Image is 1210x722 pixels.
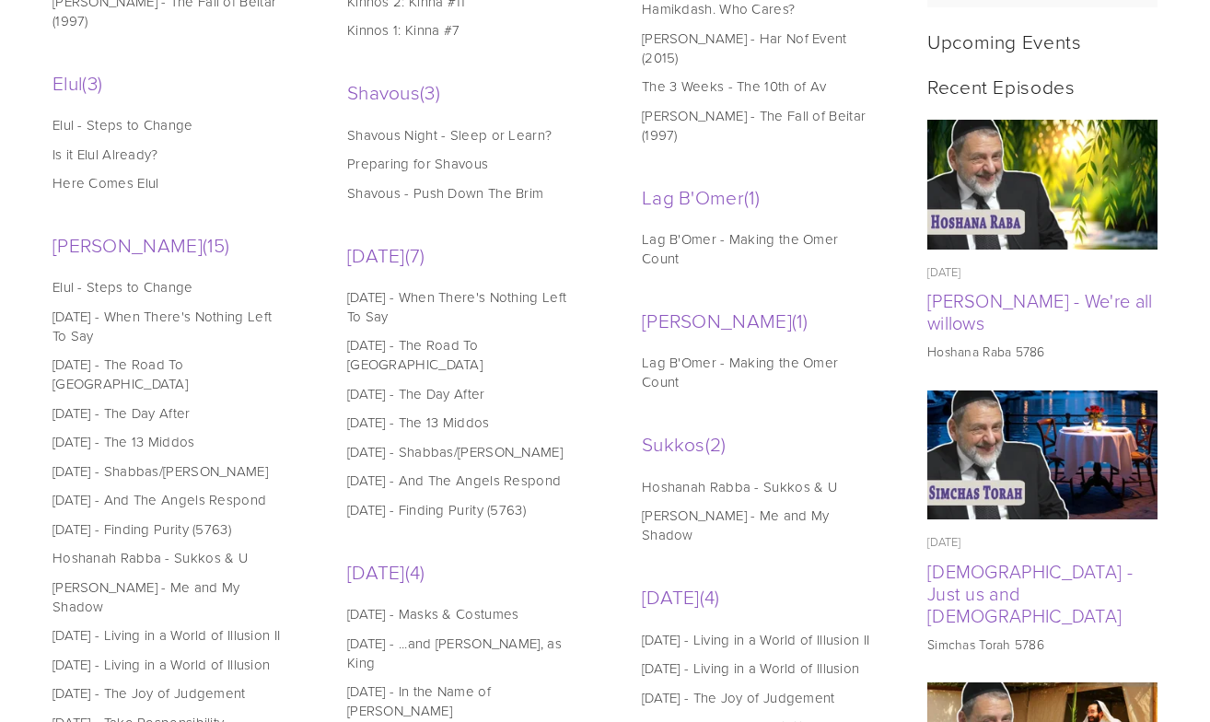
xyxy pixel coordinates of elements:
p: Simchas Torah 5786 [927,635,1158,654]
a: Lag B'Omer - Making the Omer Count [642,229,877,268]
a: [PERSON_NAME] - Me and My Shadow [642,506,877,544]
a: [DATE] - The 13 Middos [347,413,582,432]
a: [DATE] - In the Name of [PERSON_NAME] [347,681,582,720]
a: [DATE] - Finding Purity (5763) [52,519,287,539]
a: Hoshanah Rabba - Sukkos & U [52,548,287,567]
a: [PERSON_NAME]1 [642,307,881,333]
time: [DATE] [927,533,961,550]
a: Elul - Steps to Change [52,115,287,134]
a: [DATE]7 [347,241,587,268]
a: Preparing for Shavous [347,154,582,173]
span: 4 [700,583,720,610]
a: Lag B'Omer1 [642,183,881,210]
a: [DATE] - Living in a World of Illusion II [642,630,877,649]
a: Kinnos 1: Kinna #7 [347,20,582,40]
h2: Upcoming Events [927,29,1158,52]
a: [DATE] - And The Angels Respond [347,471,582,490]
span: 15 [203,231,229,258]
a: [DATE] - When There's Nothing Left To Say [347,287,582,326]
img: Hoshana Raba - We're all willows [927,120,1158,250]
a: [PERSON_NAME] - Me and My Shadow [52,577,287,616]
a: [DATE]4 [642,583,881,610]
span: 3 [420,78,440,105]
a: [DATE] - Finding Purity (5763) [347,500,582,519]
a: [DATE] - Masks & Costumes [347,604,582,623]
a: The 3 Weeks - The 10th of Av [642,76,877,96]
a: [DEMOGRAPHIC_DATA] - Just us and [DEMOGRAPHIC_DATA] [927,558,1133,628]
a: Hoshana Raba - We're all willows [927,120,1158,250]
a: [DATE] - The 13 Middos [52,432,287,451]
a: Elul - Steps to Change [52,277,287,297]
a: [DATE] - Living in a World of Illusion [642,658,877,678]
span: 2 [705,430,727,457]
a: [DATE] - The Road To [GEOGRAPHIC_DATA] [52,355,287,393]
span: 7 [405,241,425,268]
a: [DATE] - When There's Nothing Left To Say [52,307,287,345]
a: Is it Elul Already? [52,145,287,164]
span: 1 [792,307,808,333]
a: Shavous - Push Down The Brim [347,183,582,203]
a: [DATE] - The Joy of Judgement [642,688,877,707]
a: [DATE] - And The Angels Respond [52,490,287,509]
h2: Recent Episodes [927,75,1158,98]
a: [DATE] - The Road To [GEOGRAPHIC_DATA] [347,335,582,374]
a: [PERSON_NAME] - We're all willows [927,287,1153,335]
span: 3 [82,69,102,96]
a: [PERSON_NAME] - Har Nof Event (2015) [642,29,877,67]
a: [DATE]4 [347,558,587,585]
a: Lag B'Omer - Making the Omer Count [642,353,877,391]
p: Hoshana Raba 5786 [927,343,1158,361]
time: [DATE] [927,263,961,280]
a: Shavous Night - Sleep or Learn? [347,125,582,145]
a: Hoshanah Rabba - Sukkos & U [642,477,877,496]
a: [DATE] - Living in a World of Illusion II [52,625,287,645]
a: [DATE] - The Day After [347,384,582,403]
a: Shavous3 [347,78,587,105]
a: Sukkos2 [642,430,881,457]
a: [DATE] - The Joy of Judgement [52,683,287,703]
img: Simchas Torah - Just us and Hashem [927,390,1158,520]
a: [DATE] - Shabbas/[PERSON_NAME] [347,442,582,461]
span: 4 [405,558,425,585]
a: Here Comes Elul [52,173,287,192]
a: [DATE] - Living in a World of Illusion [52,655,287,674]
a: [DATE] - The Day After [52,403,287,423]
a: Simchas Torah - Just us and Hashem [927,390,1158,520]
a: [DATE] - ...and [PERSON_NAME], as King [347,634,582,672]
a: [DATE] - Shabbas/[PERSON_NAME] [52,461,287,481]
a: [PERSON_NAME] - The Fall of Beitar (1997) [642,106,877,145]
span: 1 [744,183,760,210]
a: [PERSON_NAME]15 [52,231,292,258]
a: Elul3 [52,69,292,96]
